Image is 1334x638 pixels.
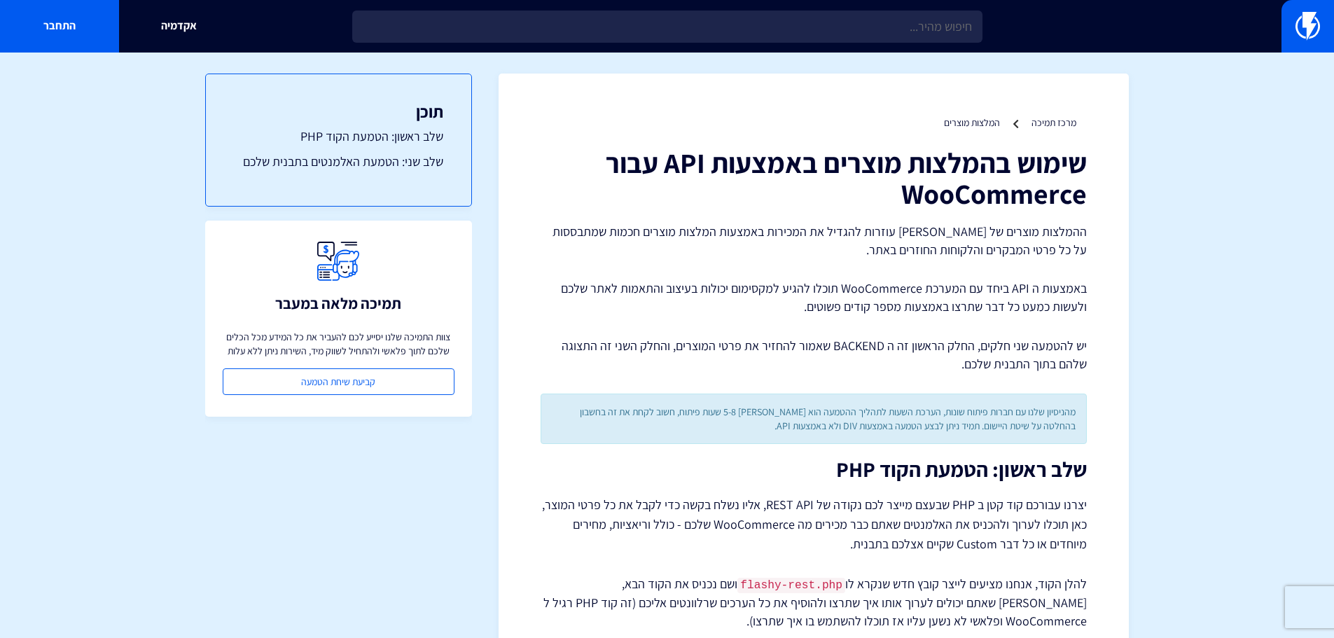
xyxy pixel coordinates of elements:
[541,223,1087,258] p: ההמלצות מוצרים של [PERSON_NAME] עוזרות להגדיל את המכירות באמצעות המלצות מוצרים חכמות שמתבססות על ...
[223,330,454,358] p: צוות התמיכה שלנו יסייע לכם להעביר את כל המידע מכל הכלים שלכם לתוך פלאשי ולהתחיל לשווק מיד, השירות...
[541,279,1087,315] p: באמצעות ה API ביחד עם המערכת WooCommerce תוכלו להגיע למקסימום יכולות בעיצוב והתאמות לאתר שלכם ולע...
[234,153,443,171] a: שלב שני: הטמעת האלמנטים בתבנית שלכם
[234,102,443,120] h3: תוכן
[234,127,443,146] a: שלב ראשון: הטמעת הקוד PHP
[352,11,982,43] input: חיפוש מהיר...
[541,337,1087,373] p: יש להטמעה שני חלקים, החלק הראשון זה ה BACKEND שאמור להחזיר את פרטי המוצרים, והחלק השני זה התצוגה ...
[541,458,1087,481] h2: שלב ראשון: הטמעת הקוד PHP
[541,147,1087,209] h1: שימוש בהמלצות מוצרים באמצעות API עבור WooCommerce
[541,575,1087,630] p: להלן הקוד, אנחנו מציעים לייצר קובץ חדש שנקרא לו ושם נכניס את הקוד הבא, [PERSON_NAME] שאתם יכולים ...
[944,116,1000,129] a: המלצות מוצרים
[737,578,845,593] code: flashy-rest.php
[541,394,1087,444] div: מהניסיון שלנו עם חברות פיתוח שונות, הערכת השעות לתהליך ההטמעה הוא [PERSON_NAME] 5-8 שעות פיתוח, ח...
[541,495,1087,554] p: יצרנו עבורכם קוד קטן ב PHP שבעצם מייצר לכם נקודה של REST API, אליו נשלח בקשה כדי לקבל את כל פרטי ...
[1031,116,1076,129] a: מרכז תמיכה
[275,295,401,312] h3: תמיכה מלאה במעבר
[223,368,454,395] a: קביעת שיחת הטמעה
